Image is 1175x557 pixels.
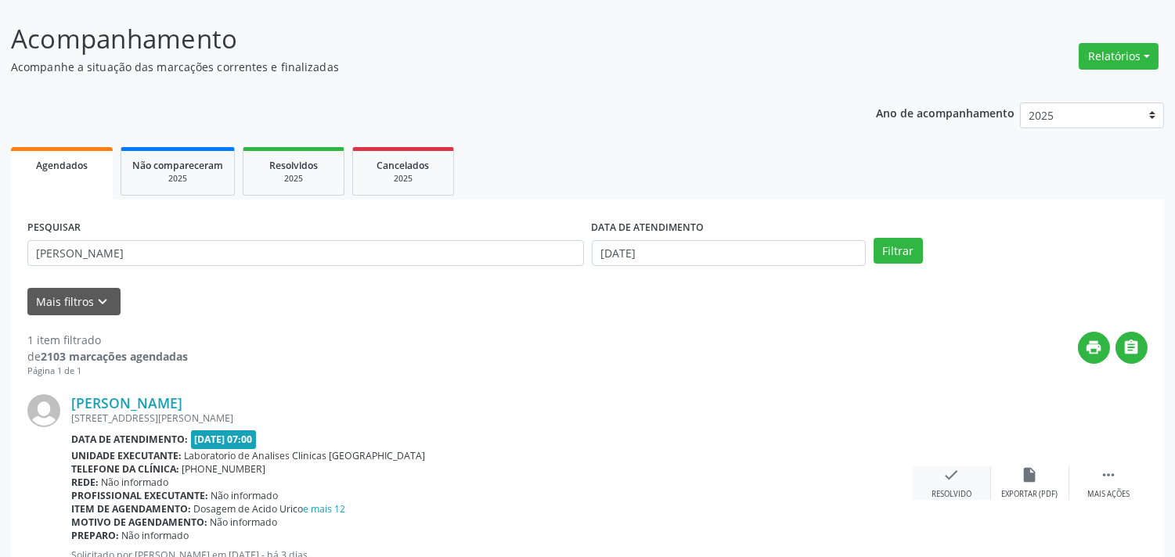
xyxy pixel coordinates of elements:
div: 1 item filtrado [27,332,188,348]
span: Não informado [122,529,189,542]
button: print [1078,332,1110,364]
i:  [1123,339,1141,356]
div: Mais ações [1087,489,1130,500]
b: Preparo: [71,529,119,542]
a: [PERSON_NAME] [71,394,182,411]
p: Ano de acompanhamento [876,102,1015,122]
span: Não informado [211,489,279,502]
span: Agendados [36,159,88,172]
span: [PHONE_NUMBER] [182,462,266,476]
a: e mais 12 [304,502,346,516]
b: Profissional executante: [71,489,208,502]
input: Selecione um intervalo [592,240,866,267]
img: img [27,394,60,427]
b: Motivo de agendamento: [71,516,207,529]
div: Exportar (PDF) [1002,489,1058,500]
div: 2025 [254,173,333,185]
span: Resolvidos [269,159,318,172]
b: Rede: [71,476,99,489]
div: 2025 [364,173,442,185]
b: Data de atendimento: [71,433,188,446]
button: Relatórios [1079,43,1159,70]
button: Filtrar [874,238,923,264]
b: Item de agendamento: [71,502,191,516]
div: 2025 [132,173,223,185]
div: [STREET_ADDRESS][PERSON_NAME] [71,411,913,425]
span: Cancelados [377,159,430,172]
div: Resolvido [932,489,971,500]
i: check [943,466,961,483]
i: keyboard_arrow_down [95,293,112,311]
b: Telefone da clínica: [71,462,179,476]
label: PESQUISAR [27,216,81,240]
i: print [1086,339,1103,356]
input: Nome, CNS [27,240,584,267]
span: Não informado [211,516,278,529]
span: [DATE] 07:00 [191,430,257,448]
span: Laboratorio de Analises Clinicas [GEOGRAPHIC_DATA] [185,449,426,462]
i: insert_drive_file [1022,466,1039,483]
span: Dosagem de Acido Urico [194,502,346,516]
p: Acompanhe a situação das marcações correntes e finalizadas [11,59,818,75]
b: Unidade executante: [71,449,182,462]
button:  [1116,332,1148,364]
strong: 2103 marcações agendadas [41,349,188,364]
span: Não informado [102,476,169,489]
i:  [1100,466,1117,483]
span: Não compareceram [132,159,223,172]
div: de [27,348,188,365]
button: Mais filtroskeyboard_arrow_down [27,288,121,315]
label: DATA DE ATENDIMENTO [592,216,705,240]
div: Página 1 de 1 [27,365,188,378]
p: Acompanhamento [11,20,818,59]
